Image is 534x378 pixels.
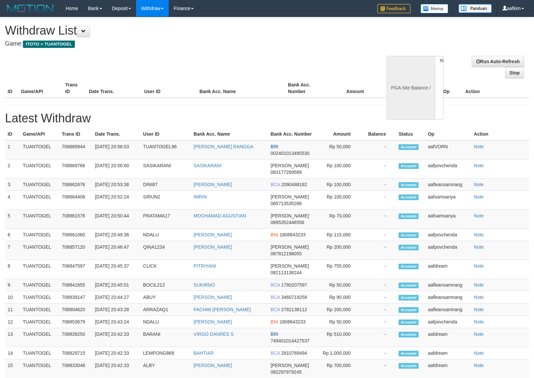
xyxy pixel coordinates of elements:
img: Button%20Memo.svg [421,4,448,13]
a: Note [474,244,484,250]
td: 708861576 [59,210,92,229]
td: - [361,304,396,316]
td: TUANTOGEL [20,316,59,328]
td: [DATE] 20:50:44 [92,210,140,229]
span: BNI [270,319,278,324]
span: Accepted [399,163,419,169]
td: ARRAZAQ1 [140,304,191,316]
td: SIRUN2 [140,191,191,210]
span: Accepted [399,351,419,356]
th: Balance [374,79,415,98]
td: 708829715 [59,347,92,359]
td: BARANI [140,328,191,347]
td: 14 [5,347,20,359]
a: PITRIYANI [194,263,216,269]
td: aafdream [425,328,471,347]
span: 3460719258 [281,295,307,300]
span: 085713535266 [270,201,301,206]
td: TUANTOGEL [20,241,59,260]
td: Rp 50,000 [319,279,361,291]
td: [DATE] 20:46:47 [92,241,140,260]
td: - [361,260,396,279]
span: [PERSON_NAME] [270,163,309,168]
h4: Game: [5,41,349,47]
td: Rp 1,000,000 [319,347,361,359]
span: ITOTO > TUANTOGEL [23,41,75,48]
th: Bank Acc. Name [197,79,285,98]
img: MOTION_logo.png [5,3,56,13]
td: Rp 100,000 [319,191,361,210]
td: [DATE] 20:43:24 [92,316,140,328]
td: TUANTOGEL [20,160,59,179]
td: [DATE] 20:42:33 [92,328,140,347]
td: aafpovchenda [425,316,471,328]
td: 11 [5,304,20,316]
td: 708869944 [59,140,92,160]
a: Run Auto-Refresh [472,56,524,67]
a: [PERSON_NAME] [194,182,232,187]
a: Note [474,232,484,237]
a: Note [474,282,484,288]
span: Accepted [399,332,419,337]
td: aafpovchenda [425,160,471,179]
span: BRI [270,331,278,337]
th: Amount [330,79,374,98]
td: - [361,241,396,260]
a: Note [474,319,484,324]
td: NDALU [140,316,191,328]
td: aafsamsanya [425,191,471,210]
a: VIRGO DANRES S [194,331,234,337]
td: SASIKARANI [140,160,191,179]
td: [DATE] 20:44:27 [92,291,140,304]
td: [DATE] 20:49:36 [92,229,140,241]
td: 708839147 [59,291,92,304]
td: 708869766 [59,160,92,179]
td: 6 [5,229,20,241]
td: Rp 755,000 [319,260,361,279]
a: [PERSON_NAME] RANGGA [194,144,254,149]
td: 13 [5,328,20,347]
div: PGA Site Balance / [387,56,435,120]
td: - [361,291,396,304]
span: BRI [270,144,278,149]
span: Accepted [399,182,419,188]
span: 749401014427537 [270,338,309,343]
td: Rp 70,000 [319,210,361,229]
td: aafdream [425,347,471,359]
th: Date Trans. [86,79,141,98]
td: - [361,328,396,347]
a: [PERSON_NAME] [194,244,232,250]
th: Amount [319,128,361,140]
span: 1808643233 [280,232,306,237]
span: Accepted [399,245,419,250]
span: BCA [270,282,280,288]
a: SUKIRNO [194,282,215,288]
span: Accepted [399,232,419,238]
td: aafdream [425,260,471,279]
td: [DATE] 20:42:33 [92,347,140,359]
td: aafsamsanya [425,210,471,229]
td: TUANTOGEL96 [140,140,191,160]
td: [DATE] 20:56:03 [92,140,140,160]
a: MOCHAMAD AGUSTIAN [194,213,246,218]
td: - [361,279,396,291]
td: 1 [5,140,20,160]
td: 708853679 [59,316,92,328]
th: Game/API [20,128,59,140]
span: 002401013485530 [270,151,309,156]
th: Trans ID [59,128,92,140]
td: aafpovchenda [425,229,471,241]
td: TUANTOGEL [20,229,59,241]
span: [PERSON_NAME] [270,244,309,250]
td: Rp 510,000 [319,328,361,347]
a: Note [474,194,484,199]
td: TUANTOGEL [20,140,59,160]
td: aafleansamnang [425,179,471,191]
th: Trans ID [63,79,86,98]
td: 3 [5,179,20,191]
td: BOCIL212 [140,279,191,291]
td: Rp 100,000 [319,160,361,179]
td: Rp 200,000 [319,241,361,260]
td: 2 [5,160,20,179]
td: 5 [5,210,20,229]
